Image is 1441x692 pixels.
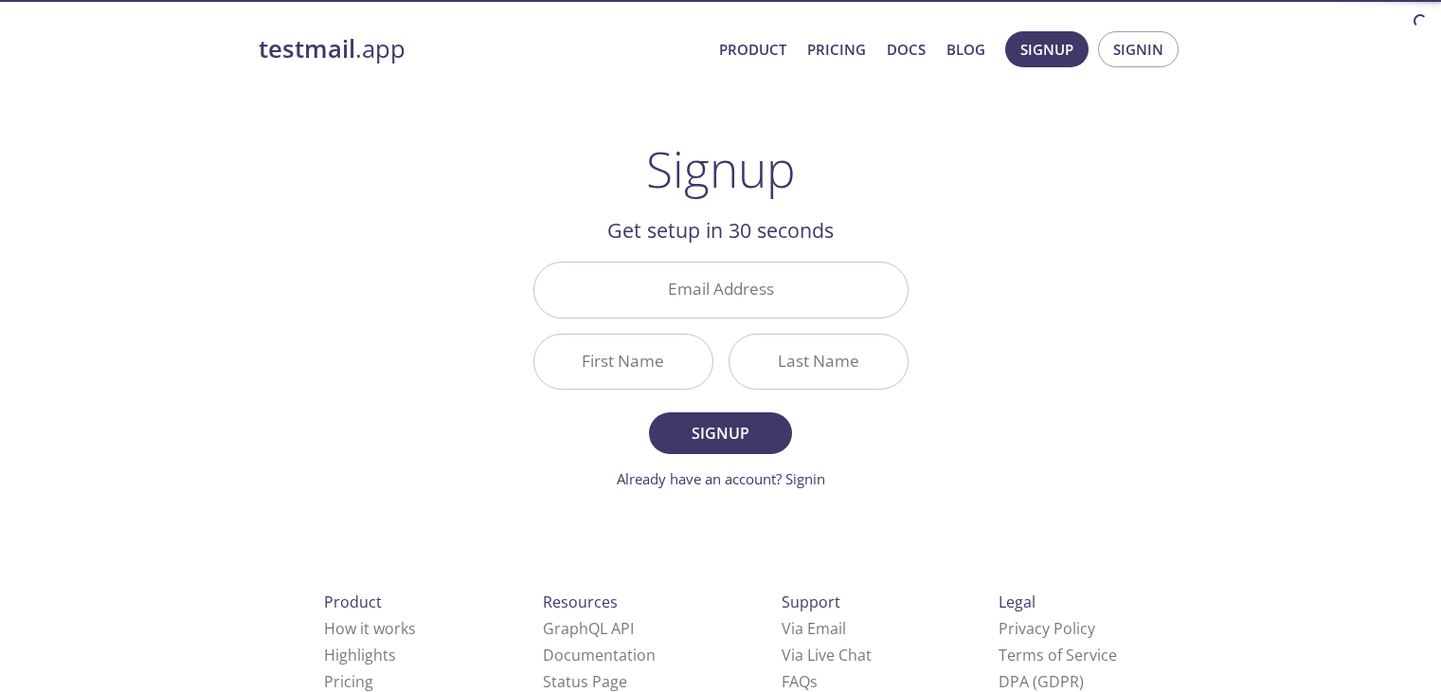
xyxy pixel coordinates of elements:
button: Signup [1005,31,1089,67]
a: Docs [887,37,926,62]
span: s [810,671,818,692]
a: Via Live Chat [782,645,872,665]
a: Pricing [324,671,373,692]
a: DPA (GDPR) [999,671,1084,692]
a: Already have an account? Signin [617,469,825,488]
span: Resources [543,592,618,612]
a: Blog [946,37,985,62]
a: Via Email [782,618,846,639]
span: Signup [670,420,770,446]
h1: Signup [646,140,796,197]
span: Support [782,592,840,612]
button: Signup [649,412,791,454]
a: How it works [324,618,416,639]
a: Product [719,37,786,62]
a: GraphQL API [543,618,634,639]
span: Legal [999,592,1036,612]
h2: Get setup in 30 seconds [533,214,909,246]
a: testmail.app [259,33,704,65]
span: Signup [1020,37,1073,62]
span: Product [324,592,382,612]
a: Pricing [807,37,866,62]
strong: testmail [259,32,355,65]
a: Privacy Policy [999,618,1095,639]
a: Highlights [324,645,396,665]
button: Signin [1098,31,1179,67]
a: Documentation [543,645,656,665]
a: Terms of Service [999,645,1117,665]
a: Status Page [543,671,627,692]
a: FAQ [782,671,818,692]
span: Signin [1113,37,1163,62]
